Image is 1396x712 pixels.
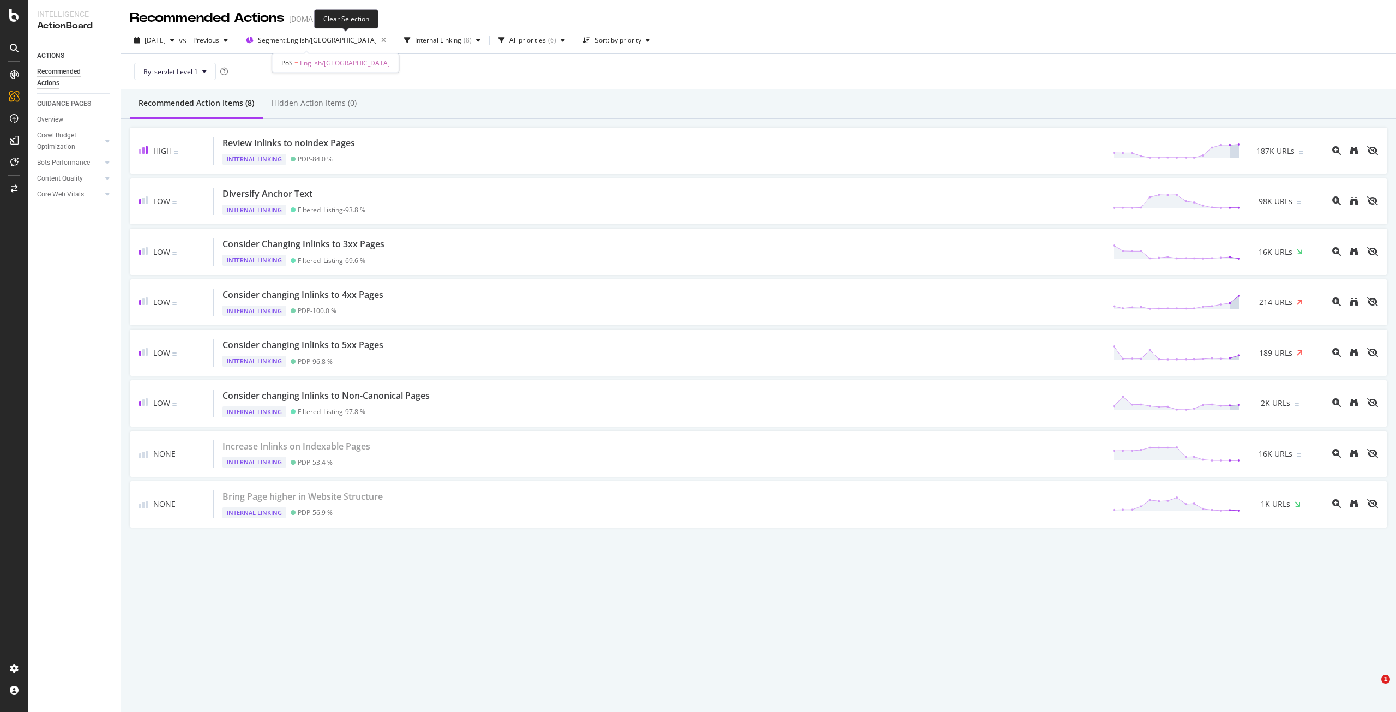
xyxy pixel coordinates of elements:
span: Segment: English/[GEOGRAPHIC_DATA] [258,35,377,45]
div: [DOMAIN_NAME] [289,14,347,25]
a: Crawl Budget Optimization [37,130,102,153]
div: Review Inlinks to noindex Pages [222,137,355,149]
div: eye-slash [1367,398,1378,407]
div: Sort: by priority [595,37,641,44]
span: PoS [281,58,293,68]
a: ACTIONS [37,50,113,62]
div: Consider Changing Inlinks to 3xx Pages [222,238,384,250]
div: ( 8 ) [464,37,472,44]
div: Filtered_Listing - 97.8 % [298,408,365,416]
div: eye-slash [1367,499,1378,508]
div: binoculars [1350,348,1358,357]
div: eye-slash [1367,146,1378,155]
a: Bots Performance [37,157,102,169]
span: By: servlet Level 1 [143,67,198,76]
span: Low [153,348,170,358]
div: eye-slash [1367,297,1378,306]
div: magnifying-glass-plus [1332,297,1341,306]
div: Internal Linking [415,37,461,44]
div: magnifying-glass-plus [1332,449,1341,458]
div: magnifying-glass-plus [1332,398,1341,407]
span: 2025 Aug. 1st [145,35,166,45]
button: Previous [189,32,232,49]
button: Internal Linking(8) [400,32,485,49]
div: Increase Inlinks on Indexable Pages [222,440,370,453]
div: PDP - 53.4 % [298,458,333,466]
div: binoculars [1350,196,1358,205]
div: binoculars [1350,398,1358,407]
div: Internal Linking [222,356,286,367]
img: Equal [1299,151,1303,154]
a: binoculars [1350,499,1358,509]
div: Internal Linking [222,406,286,417]
span: = [294,58,298,68]
div: Consider changing Inlinks to 5xx Pages [222,339,383,351]
div: Recommended Action Items (8) [139,98,254,109]
div: eye-slash [1367,196,1378,205]
span: Low [153,297,170,307]
div: Diversify Anchor Text [222,188,312,200]
span: 2K URLs [1261,398,1290,409]
div: binoculars [1350,247,1358,256]
div: Recommended Actions [37,66,103,89]
a: GUIDANCE PAGES [37,98,113,110]
div: ACTIONS [37,50,64,62]
span: 187K URLs [1256,146,1295,157]
div: binoculars [1350,297,1358,306]
a: binoculars [1350,348,1358,358]
div: magnifying-glass-plus [1332,196,1341,205]
a: binoculars [1350,398,1358,408]
span: Low [153,196,170,206]
span: 16K URLs [1259,448,1292,459]
span: 16K URLs [1259,247,1292,258]
div: Overview [37,114,63,125]
div: magnifying-glass-plus [1332,348,1341,357]
div: Internal Linking [222,255,286,266]
a: Overview [37,114,113,125]
div: eye-slash [1367,449,1378,458]
div: Hidden Action Items (0) [272,98,357,109]
div: Consider changing Inlinks to 4xx Pages [222,289,383,301]
img: Equal [172,302,177,305]
span: 98K URLs [1259,196,1292,207]
a: binoculars [1350,247,1358,257]
div: Core Web Vitals [37,189,84,200]
div: PDP - 84.0 % [298,155,333,163]
div: Crawl Budget Optimization [37,130,94,153]
div: Internal Linking [222,205,286,216]
div: Recommended Actions [130,9,285,27]
div: Internal Linking [222,457,286,468]
div: Internal Linking [222,306,286,316]
img: Equal [172,201,177,204]
div: Content Quality [37,173,83,184]
a: Core Web Vitals [37,189,102,200]
img: Equal [172,352,177,356]
div: binoculars [1350,146,1358,155]
div: eye-slash [1367,247,1378,256]
span: 1 [1381,675,1390,684]
div: Bring Page higher in Website Structure [222,490,383,503]
a: binoculars [1350,196,1358,206]
div: magnifying-glass-plus [1332,146,1341,155]
span: None [153,448,176,459]
img: Equal [172,252,177,255]
img: Equal [1297,453,1301,457]
iframe: Intercom live chat [1359,675,1385,701]
img: Equal [172,403,177,406]
button: By: servlet Level 1 [134,63,216,80]
img: Equal [1295,403,1299,406]
div: PDP - 100.0 % [298,307,336,315]
div: All priorities [509,37,546,44]
div: Bots Performance [37,157,90,169]
img: Equal [1297,201,1301,204]
div: magnifying-glass-plus [1332,247,1341,256]
span: Low [153,398,170,408]
div: ActionBoard [37,20,112,32]
a: Content Quality [37,173,102,184]
div: Filtered_Listing - 93.8 % [298,206,365,214]
div: Filtered_Listing - 69.6 % [298,256,365,265]
a: Recommended Actions [37,66,113,89]
div: magnifying-glass-plus [1332,499,1341,508]
span: vs [179,35,189,46]
a: binoculars [1350,448,1358,459]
